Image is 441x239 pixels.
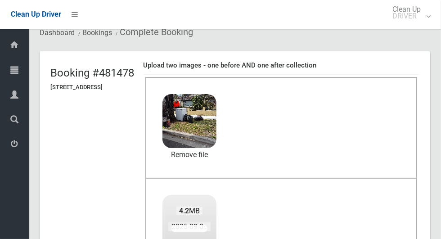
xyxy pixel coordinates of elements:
h5: [STREET_ADDRESS] [50,84,134,90]
h4: Upload two images - one before AND one after collection [143,62,419,69]
a: Clean Up Driver [11,8,61,21]
a: Dashboard [40,28,75,37]
a: Bookings [82,28,112,37]
a: Remove file [162,148,216,162]
strong: 4.2 [179,207,189,215]
span: 2025-09-0809.49.322205422898958060361.jpg [168,222,328,231]
span: Clean Up [388,6,430,19]
span: Clean Up Driver [11,10,61,18]
small: DRIVER [392,13,421,19]
li: Complete Booking [113,24,193,41]
span: MB [176,207,203,215]
h2: Booking #481478 [50,67,134,79]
